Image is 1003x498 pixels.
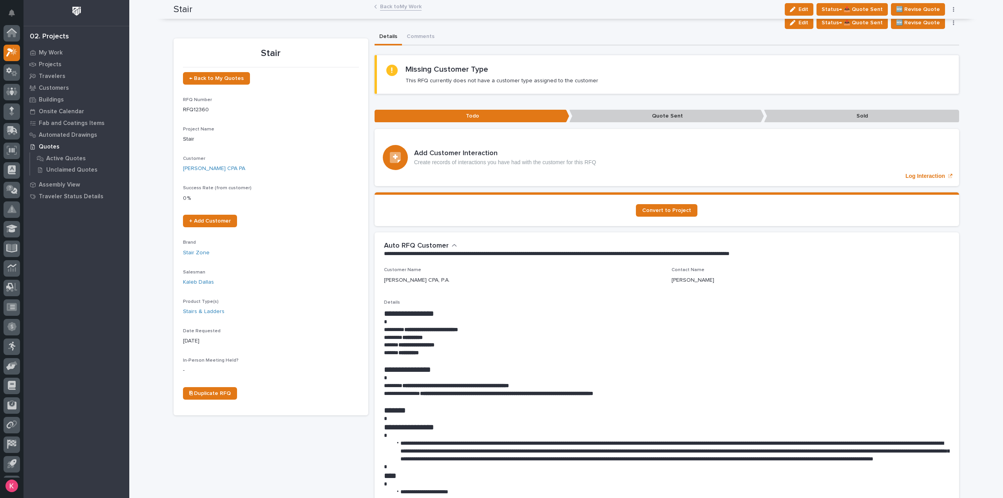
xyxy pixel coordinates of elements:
[384,276,450,284] p: [PERSON_NAME] CPA, P.A.
[183,194,359,203] p: 0 %
[822,18,883,27] span: Status→ 📤 Quote Sent
[414,149,596,158] h3: Add Customer Interaction
[375,110,569,123] p: Todo
[24,190,129,202] a: Traveler Status Details
[24,129,129,141] a: Automated Drawings
[183,98,212,102] span: RFQ Number
[183,329,221,333] span: Date Requested
[380,2,422,11] a: Back toMy Work
[189,391,231,396] span: ⎘ Duplicate RFQ
[183,308,224,316] a: Stairs & Ladders
[39,120,105,127] p: Fab and Coatings Items
[905,173,945,179] p: Log Interaction
[785,16,813,29] button: Edit
[189,218,231,224] span: + Add Customer
[30,33,69,41] div: 02. Projects
[24,47,129,58] a: My Work
[183,387,237,400] a: ⎘ Duplicate RFQ
[764,110,959,123] p: Sold
[30,153,129,164] a: Active Quotes
[4,478,20,494] button: users-avatar
[39,108,84,115] p: Onsite Calendar
[183,156,205,161] span: Customer
[183,366,359,375] p: -
[414,159,596,166] p: Create records of interactions you have had with the customer for this RFQ
[189,76,244,81] span: ← Back to My Quotes
[183,215,237,227] a: + Add Customer
[891,16,945,29] button: 🆕 Revise Quote
[384,300,400,305] span: Details
[406,77,598,84] p: This RFQ currently does not have a customer type assigned to the customer
[4,5,20,21] button: Notifications
[183,249,210,257] a: Stair Zone
[183,72,250,85] a: ← Back to My Quotes
[183,127,214,132] span: Project Name
[39,49,63,56] p: My Work
[24,58,129,70] a: Projects
[183,48,359,59] p: Stair
[46,167,98,174] p: Unclaimed Quotes
[384,242,457,250] button: Auto RFQ Customer
[10,9,20,22] div: Notifications
[798,19,808,26] span: Edit
[642,208,691,213] span: Convert to Project
[24,94,129,105] a: Buildings
[39,143,60,150] p: Quotes
[46,155,86,162] p: Active Quotes
[672,276,714,284] p: [PERSON_NAME]
[39,132,97,139] p: Automated Drawings
[183,337,359,345] p: [DATE]
[24,117,129,129] a: Fab and Coatings Items
[30,164,129,175] a: Unclaimed Quotes
[39,61,62,68] p: Projects
[375,129,959,186] a: Log Interaction
[24,82,129,94] a: Customers
[375,29,402,45] button: Details
[672,268,704,272] span: Contact Name
[183,106,359,114] p: RFQ12360
[817,16,888,29] button: Status→ 📤 Quote Sent
[406,65,488,74] h2: Missing Customer Type
[183,270,205,275] span: Salesman
[39,193,103,200] p: Traveler Status Details
[384,242,449,250] h2: Auto RFQ Customer
[183,186,252,190] span: Success Rate (from customer)
[384,268,421,272] span: Customer Name
[402,29,439,45] button: Comments
[24,141,129,152] a: Quotes
[24,179,129,190] a: Assembly View
[183,165,245,173] a: [PERSON_NAME] CPA PA
[24,70,129,82] a: Travelers
[896,18,940,27] span: 🆕 Revise Quote
[39,73,65,80] p: Travelers
[39,181,80,188] p: Assembly View
[39,96,64,103] p: Buildings
[69,4,84,18] img: Workspace Logo
[183,358,239,363] span: In-Person Meeting Held?
[183,135,359,143] p: Stair
[24,105,129,117] a: Onsite Calendar
[183,240,196,245] span: Brand
[39,85,69,92] p: Customers
[569,110,764,123] p: Quote Sent
[183,299,219,304] span: Product Type(s)
[636,204,697,217] a: Convert to Project
[183,278,214,286] a: Kaleb Dallas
